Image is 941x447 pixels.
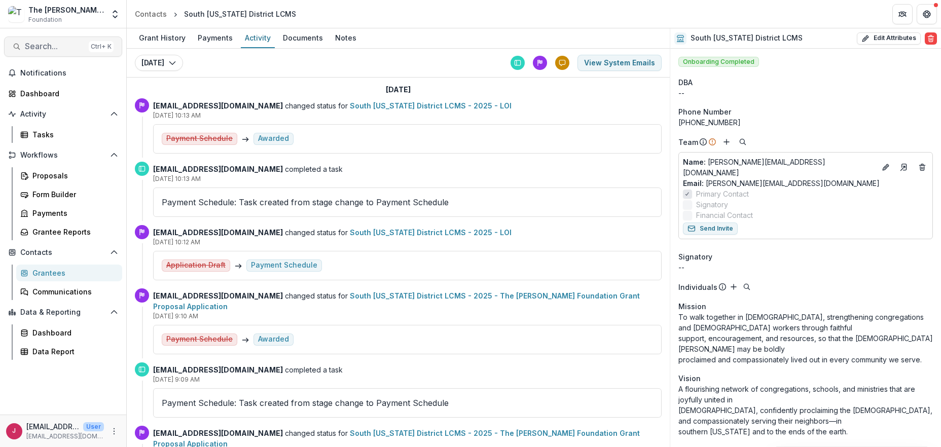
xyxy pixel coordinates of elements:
[32,189,114,200] div: Form Builder
[741,281,753,293] button: Search
[683,178,880,189] a: Email: [PERSON_NAME][EMAIL_ADDRESS][DOMAIN_NAME]
[153,227,662,238] p: changed status for
[32,208,114,218] div: Payments
[331,30,360,45] div: Notes
[153,290,662,312] p: changed status for
[678,117,933,128] div: [PHONE_NUMBER]
[16,186,122,203] a: Form Builder
[678,57,759,67] span: Onboarding Completed
[20,69,118,78] span: Notifications
[153,228,283,237] strong: [EMAIL_ADDRESS][DOMAIN_NAME]
[153,375,662,384] p: [DATE] 9:09 AM
[135,55,183,71] button: [DATE]
[857,32,921,45] button: Edit Attributes
[89,41,114,52] div: Ctrl + K
[108,425,120,437] button: More
[162,397,653,409] p: Payment Schedule: Task created from stage change to Payment Schedule
[28,5,104,15] div: The [PERSON_NAME] Foundation
[153,312,662,321] p: [DATE] 9:10 AM
[135,28,190,48] a: Grant History
[16,167,122,184] a: Proposals
[131,7,300,21] nav: breadcrumb
[153,111,662,120] p: [DATE] 10:13 AM
[678,88,933,98] div: --
[16,283,122,300] a: Communications
[683,157,876,178] p: [PERSON_NAME][EMAIL_ADDRESS][DOMAIN_NAME]
[678,77,693,88] span: DBA
[32,170,114,181] div: Proposals
[16,343,122,360] a: Data Report
[925,32,937,45] button: Delete
[4,106,122,122] button: Open Activity
[28,15,62,24] span: Foundation
[678,262,933,273] div: --
[16,265,122,281] a: Grantees
[350,228,512,237] a: South [US_STATE] District LCMS - 2025 - LOI
[16,126,122,143] a: Tasks
[577,55,662,71] button: View System Emails
[683,222,738,235] button: Send Invite
[153,291,283,300] strong: [EMAIL_ADDRESS][DOMAIN_NAME]
[83,422,104,431] p: User
[678,251,712,262] span: Signatory
[153,365,283,374] strong: [EMAIL_ADDRESS][DOMAIN_NAME]
[678,282,717,292] p: Individuals
[32,327,114,338] div: Dashboard
[32,346,114,357] div: Data Report
[20,151,106,160] span: Workflows
[331,28,360,48] a: Notes
[166,134,233,143] s: Payment Schedule
[153,429,283,437] strong: [EMAIL_ADDRESS][DOMAIN_NAME]
[108,4,122,24] button: Open entity switcher
[386,86,411,94] h2: [DATE]
[13,428,16,434] div: jcline@bolickfoundation.org
[32,268,114,278] div: Grantees
[153,364,662,375] p: completed a task
[131,7,171,21] a: Contacts
[279,30,327,45] div: Documents
[20,88,114,99] div: Dashboard
[26,421,79,432] p: [EMAIL_ADDRESS][DOMAIN_NAME]
[194,30,237,45] div: Payments
[184,9,296,19] div: South [US_STATE] District LCMS
[32,227,114,237] div: Grantee Reports
[166,261,226,270] s: Application Draft
[880,161,892,173] button: Edit
[241,30,275,45] div: Activity
[728,281,740,293] button: Add
[683,158,706,166] span: Name :
[683,179,704,188] span: Email:
[678,373,701,384] span: Vision
[32,129,114,140] div: Tasks
[162,196,653,208] p: Payment Schedule: Task created from stage change to Payment Schedule
[4,85,122,102] a: Dashboard
[26,432,104,441] p: [EMAIL_ADDRESS][DOMAIN_NAME]
[696,189,749,199] span: Primary Contact
[20,110,106,119] span: Activity
[4,304,122,320] button: Open Data & Reporting
[8,6,24,22] img: The Bolick Foundation
[153,174,662,183] p: [DATE] 10:13 AM
[32,286,114,297] div: Communications
[683,157,876,178] a: Name: [PERSON_NAME][EMAIL_ADDRESS][DOMAIN_NAME]
[279,28,327,48] a: Documents
[896,159,912,175] a: Go to contact
[135,30,190,45] div: Grant History
[4,36,122,57] button: Search...
[153,101,283,110] strong: [EMAIL_ADDRESS][DOMAIN_NAME]
[916,161,928,173] button: Deletes
[153,291,640,311] a: South [US_STATE] District LCMS - 2025 - The [PERSON_NAME] Foundation Grant Proposal Application
[720,136,733,148] button: Add
[678,106,731,117] span: Phone Number
[16,223,122,240] a: Grantee Reports
[4,65,122,81] button: Notifications
[153,238,662,247] p: [DATE] 10:12 AM
[20,248,106,257] span: Contacts
[25,42,85,51] span: Search...
[258,134,289,143] div: Awarded
[4,147,122,163] button: Open Workflows
[737,136,749,148] button: Search
[166,335,233,344] s: Payment Schedule
[892,4,913,24] button: Partners
[4,244,122,260] button: Open Contacts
